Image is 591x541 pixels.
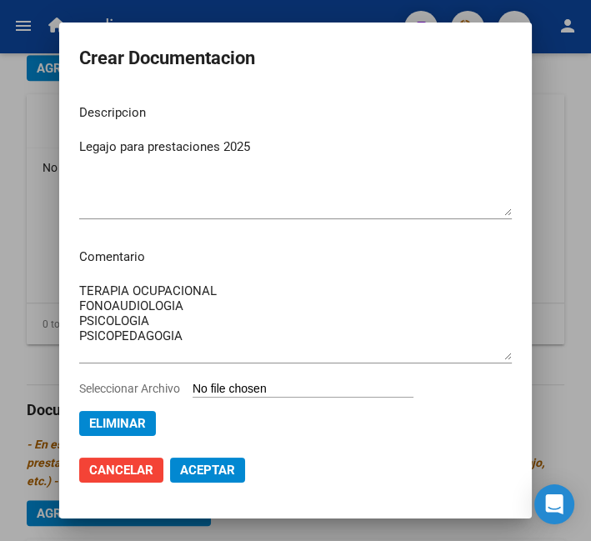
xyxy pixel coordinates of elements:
h2: Crear Documentacion [79,43,512,74]
p: Descripcion [79,103,512,123]
button: Cancelar [79,458,163,483]
div: Open Intercom Messenger [534,484,574,524]
p: Comentario [79,248,512,267]
span: Cancelar [89,463,153,478]
button: Aceptar [170,458,245,483]
span: Eliminar [89,416,146,431]
span: Aceptar [180,463,235,478]
button: Eliminar [79,411,156,436]
span: Seleccionar Archivo [79,382,180,395]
